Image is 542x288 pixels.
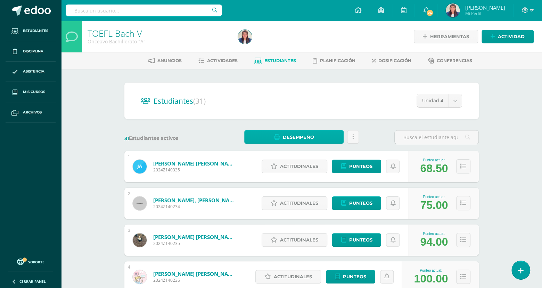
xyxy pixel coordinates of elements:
span: 2024Z140236 [153,277,237,283]
span: Cerrar panel [19,279,46,284]
span: Actitudinales [280,234,318,246]
a: [PERSON_NAME], [PERSON_NAME] [153,197,237,204]
a: Punteos [332,233,381,247]
span: Punteos [343,270,366,283]
div: Punteo actual: [414,269,448,272]
span: 2024Z140235 [153,240,237,246]
span: 2024Z140234 [153,204,237,210]
span: Estudiantes [264,58,296,63]
a: Asistencia [6,62,56,82]
a: Dosificación [372,55,411,66]
span: Actividad [498,30,525,43]
span: Disciplina [23,49,43,54]
img: da03010688efe9fb75c1d306f2f3934f.png [133,233,147,247]
div: 3 [128,228,130,233]
h1: TOEFL Bach V [88,28,230,38]
a: Punteos [332,196,381,210]
a: Actividad [482,30,534,43]
span: 24 [426,9,434,17]
div: Onceavo Bachillerato 'A' [88,38,230,45]
span: [PERSON_NAME] [465,4,505,11]
a: Actividades [198,55,238,66]
span: Actividades [207,58,238,63]
a: Actitudinales [262,160,327,173]
a: Anuncios [148,55,182,66]
a: [PERSON_NAME] [PERSON_NAME] [153,270,237,277]
div: Punteo actual: [420,158,448,162]
span: Desempeño [282,131,314,144]
a: Punteos [326,270,375,283]
span: Actitudinales [274,270,312,283]
a: Actitudinales [255,270,321,283]
span: Anuncios [157,58,182,63]
a: Estudiantes [6,21,56,41]
a: Herramientas [414,30,478,43]
a: Archivos [6,102,56,123]
span: 2024Z140335 [153,167,237,173]
span: Asistencia [23,69,44,74]
span: Conferencias [437,58,472,63]
span: Unidad 4 [422,94,443,107]
span: (31) [193,96,206,106]
a: Punteos [332,160,381,173]
div: 68.50 [420,162,448,175]
input: Busca el estudiante aquí... [395,130,478,144]
a: Planificación [313,55,355,66]
a: Mis cursos [6,82,56,102]
a: Actitudinales [262,233,327,247]
a: [PERSON_NAME] [PERSON_NAME] [153,234,237,240]
span: Actitudinales [280,160,318,173]
a: Soporte [8,257,53,266]
a: TOEFL Bach V [88,27,142,39]
span: Mis cursos [23,89,45,95]
img: 64f220a76ce8a7c8a2fce748c524eb74.png [238,30,252,44]
span: Dosificación [378,58,411,63]
span: 31 [124,135,129,142]
div: 100.00 [414,272,448,285]
span: Punteos [349,160,372,173]
a: Unidad 4 [417,94,462,107]
div: Punteo actual: [420,195,448,199]
span: Soporte [28,260,44,264]
img: f2dad043485af1794f7f8f46bf5c27e7.png [133,270,147,284]
a: Desempeño [244,130,343,144]
div: Punteo actual: [420,232,448,236]
div: 2 [128,191,130,196]
span: Actitudinales [280,197,318,210]
span: Archivos [23,110,42,115]
a: [PERSON_NAME] [PERSON_NAME] [153,160,237,167]
span: Estudiantes [154,96,206,106]
label: Estudiantes activos [124,135,209,142]
span: Estudiantes [23,28,48,34]
span: Planificación [320,58,355,63]
a: Actitudinales [262,196,327,210]
a: Disciplina [6,41,56,62]
div: 75.00 [420,199,448,212]
img: 64f220a76ce8a7c8a2fce748c524eb74.png [446,3,460,17]
span: Punteos [349,197,372,210]
img: 60x60 [133,196,147,210]
input: Busca un usuario... [66,5,222,16]
a: Estudiantes [254,55,296,66]
span: Punteos [349,234,372,246]
div: 1 [128,154,130,159]
div: 94.00 [420,236,448,248]
span: Mi Perfil [465,10,505,16]
img: 9749d7649d79c05797d322d2da8968d1.png [133,160,147,173]
a: Conferencias [428,55,472,66]
span: Herramientas [430,30,469,43]
div: 4 [128,265,130,270]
